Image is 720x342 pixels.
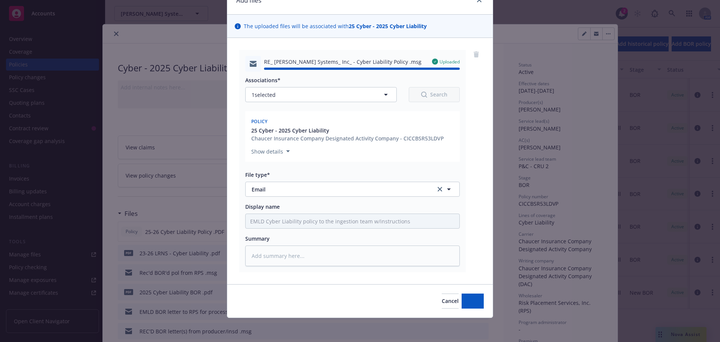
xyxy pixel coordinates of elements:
span: Add files [462,297,484,304]
button: Add files [462,294,484,309]
span: Cancel [442,297,459,304]
button: Cancel [442,294,459,309]
span: Summary [245,235,270,242]
input: Add display name here... [246,214,459,228]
